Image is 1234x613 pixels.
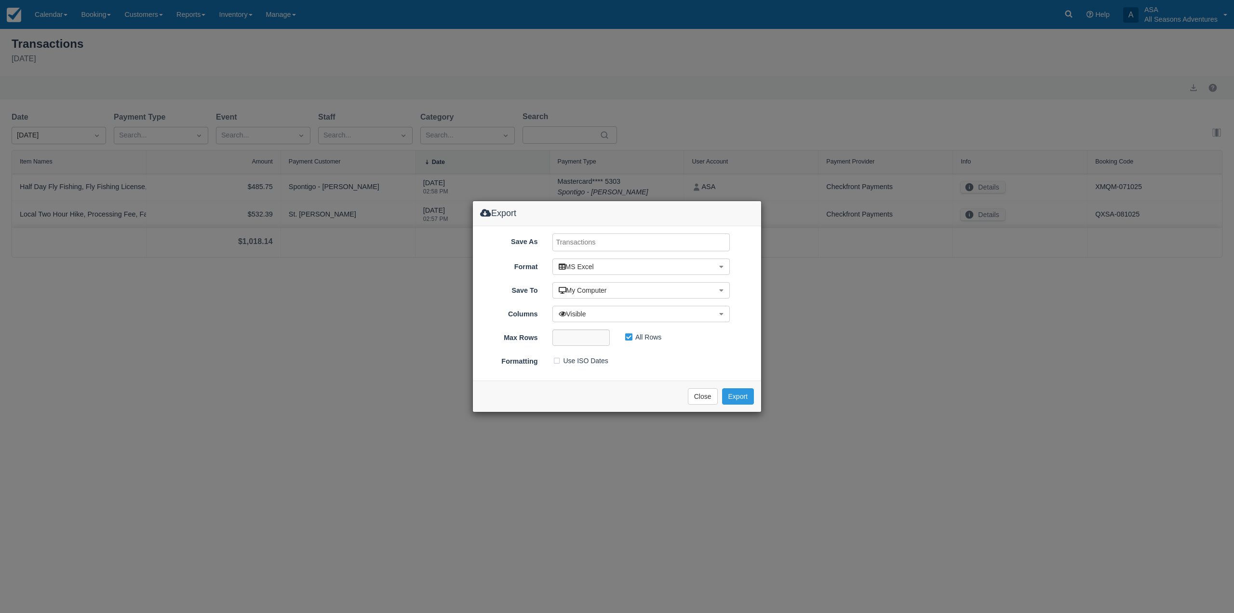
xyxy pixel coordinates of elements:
button: Export [722,388,754,405]
label: Use ISO Dates [552,354,615,368]
h4: Export [480,208,754,218]
span: MS Excel [559,263,594,271]
span: All Rows [624,333,668,341]
button: My Computer [552,282,730,299]
button: Close [688,388,718,405]
button: Visible [552,306,730,322]
label: Columns [473,306,545,319]
label: Formatting [473,353,545,367]
span: Use ISO Dates [552,356,615,364]
label: All Rows [624,330,668,344]
button: MS Excel [552,259,730,275]
span: Visible [559,310,586,318]
label: Save As [473,233,545,247]
label: Save To [473,282,545,296]
label: Format [473,259,545,272]
label: Max Rows [473,329,545,343]
input: Transactions [552,233,730,251]
span: My Computer [559,286,607,294]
